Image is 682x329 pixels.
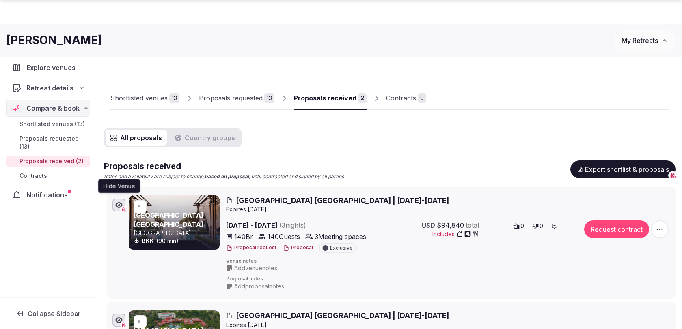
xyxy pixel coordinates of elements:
[511,220,527,232] button: 0
[199,93,263,103] div: Proposals requested
[437,220,464,230] span: $94,840
[134,229,218,237] p: [GEOGRAPHIC_DATA]
[6,133,90,152] a: Proposals requested (13)
[422,220,435,230] span: USD
[226,258,670,265] span: Venue notes
[104,160,344,172] h2: Proposals received
[134,237,218,245] div: (90 min)
[466,220,479,230] span: total
[386,87,426,110] a: Contracts0
[104,182,135,190] p: Hide Venue
[26,63,79,73] span: Explore venues
[418,93,426,103] div: 0
[26,190,71,200] span: Notifications
[236,195,449,205] span: [GEOGRAPHIC_DATA] [GEOGRAPHIC_DATA] | [DATE]-[DATE]
[19,120,85,128] span: Shortlisted venues (13)
[6,59,90,76] a: Explore venues
[26,83,73,93] span: Retreat details
[540,222,543,230] span: 0
[279,221,306,229] span: ( 3 night s )
[6,170,90,182] a: Contracts
[6,186,90,203] a: Notifications
[622,36,658,45] span: My Retreats
[234,264,277,272] span: Add venue notes
[226,220,369,230] span: [DATE] - [DATE]
[106,130,167,146] button: All proposals
[19,135,87,151] span: Proposals requested (13)
[234,232,253,241] span: 140 Br
[26,103,80,113] span: Compare & book
[432,230,479,238] button: Includes
[358,93,367,103] div: 2
[234,282,284,291] span: Add proposal notes
[110,87,179,110] a: Shortlisted venues13
[134,211,203,228] a: [GEOGRAPHIC_DATA] [GEOGRAPHIC_DATA]
[110,93,168,103] div: Shortlisted venues
[28,310,80,318] span: Collapse Sidebar
[614,30,676,51] button: My Retreats
[236,310,449,320] span: [GEOGRAPHIC_DATA] [GEOGRAPHIC_DATA] | [DATE]-[DATE]
[6,118,90,130] a: Shortlisted venues (13)
[530,220,546,232] button: 0
[330,246,353,250] span: Exclusive
[19,157,84,165] span: Proposals received (2)
[199,87,274,110] a: Proposals requested13
[294,93,356,103] div: Proposals received
[6,156,90,167] a: Proposals received (2)
[142,237,154,244] a: BKK
[226,205,670,214] div: Expire s [DATE]
[170,130,240,146] button: Country groups
[570,160,676,178] button: Export shortlist & proposals
[6,32,102,48] h1: [PERSON_NAME]
[294,87,367,110] a: Proposals received2
[283,244,313,251] button: Proposal
[226,244,276,251] button: Proposal request
[226,276,670,282] span: Proposal notes
[226,321,670,329] div: Expire s [DATE]
[169,93,179,103] div: 13
[6,305,90,323] button: Collapse Sidebar
[264,93,274,103] div: 13
[386,93,416,103] div: Contracts
[268,232,300,241] span: 140 Guests
[315,232,366,241] span: 3 Meeting spaces
[205,173,249,179] strong: based on proposal
[19,172,47,180] span: Contracts
[104,173,344,180] p: Rates and availability are subject to change, , until contracted and signed by all parties
[584,220,649,238] button: Request contract
[520,222,524,230] span: 0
